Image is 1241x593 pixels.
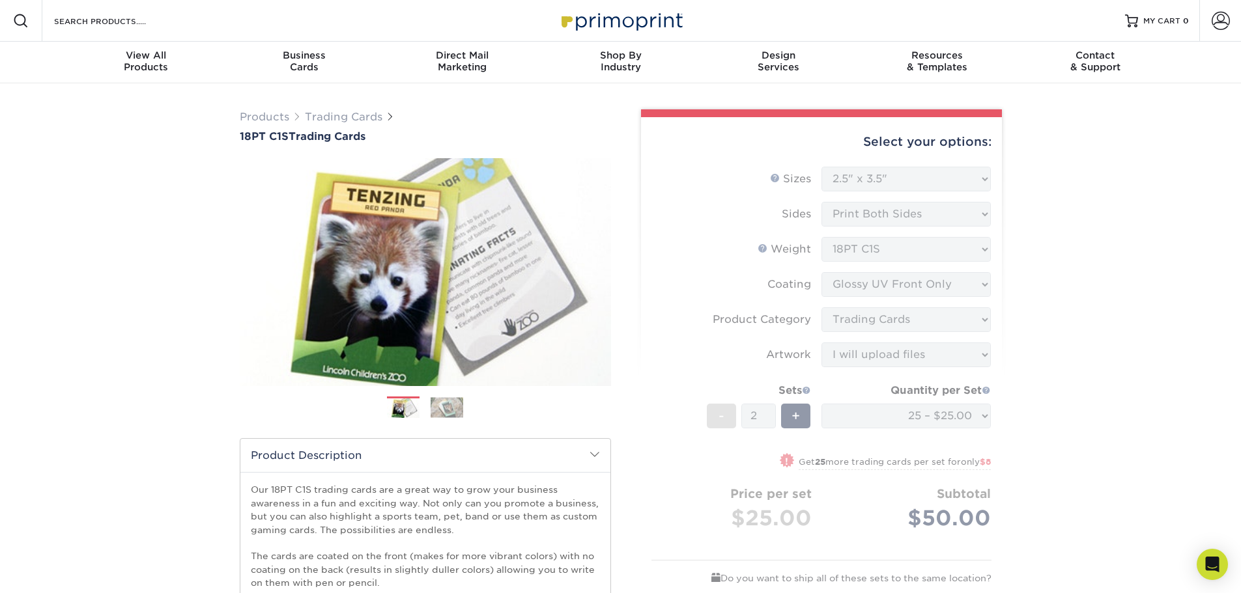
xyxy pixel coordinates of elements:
[225,49,383,73] div: Cards
[240,130,611,143] h1: Trading Cards
[431,397,463,417] img: Trading Cards 02
[225,49,383,61] span: Business
[67,42,225,83] a: View AllProducts
[1016,49,1175,61] span: Contact
[858,42,1016,83] a: Resources& Templates
[383,49,541,73] div: Marketing
[3,553,111,588] iframe: Google Customer Reviews
[651,117,991,167] div: Select your options:
[858,49,1016,73] div: & Templates
[541,49,700,73] div: Industry
[67,49,225,73] div: Products
[1143,16,1180,27] span: MY CART
[240,439,610,472] h2: Product Description
[240,130,289,143] span: 18PT C1S
[1016,42,1175,83] a: Contact& Support
[858,49,1016,61] span: Resources
[240,144,611,400] img: 18PT C1S 01
[541,49,700,61] span: Shop By
[53,13,180,29] input: SEARCH PRODUCTS.....
[225,42,383,83] a: BusinessCards
[1016,49,1175,73] div: & Support
[541,42,700,83] a: Shop ByIndustry
[383,42,541,83] a: Direct MailMarketing
[387,397,420,420] img: Trading Cards 01
[67,49,225,61] span: View All
[556,7,686,34] img: Primoprint
[700,49,858,73] div: Services
[1197,549,1228,580] div: Open Intercom Messenger
[251,483,600,589] p: Our 18PT C1S trading cards are a great way to grow your business awareness in a fun and exciting ...
[305,111,382,123] a: Trading Cards
[240,130,611,143] a: 18PT C1STrading Cards
[1183,16,1189,25] span: 0
[240,111,289,123] a: Products
[700,49,858,61] span: Design
[700,42,858,83] a: DesignServices
[383,49,541,61] span: Direct Mail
